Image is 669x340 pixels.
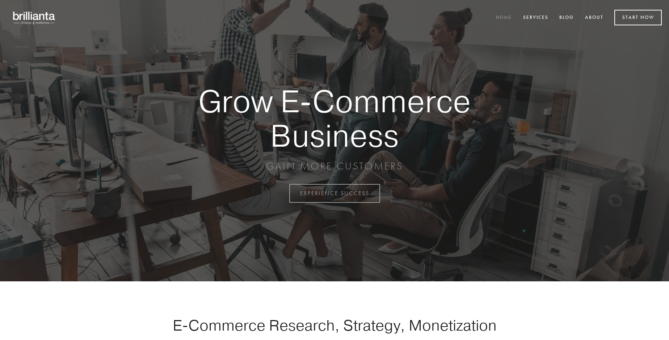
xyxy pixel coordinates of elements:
p: GAIN MORE CUSTOMERS [173,160,496,173]
img: brillianta - research, strategy, marketing [7,7,62,28]
a: EXPERIENCE SUCCESS [289,184,380,203]
a: Start Now [614,10,662,25]
a: About [580,12,608,24]
a: Blog [555,12,578,24]
strong: Grow E-Commerce Business [173,84,496,152]
a: Services [518,12,553,24]
a: Home [491,12,517,24]
h1: E-Commerce Research, Strategy, Monetization [150,316,519,334]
